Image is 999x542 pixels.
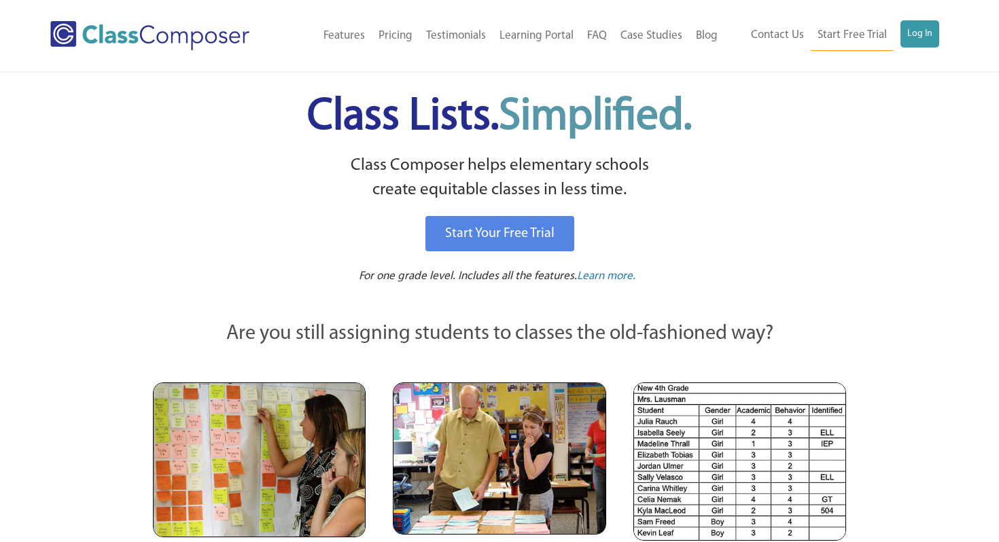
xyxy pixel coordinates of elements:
[393,382,606,534] img: Blue and Pink Paper Cards
[633,382,846,541] img: Spreadsheets
[577,268,635,285] a: Learn more.
[419,21,493,51] a: Testimonials
[317,21,372,51] a: Features
[445,227,555,240] span: Start Your Free Trial
[689,21,724,51] a: Blog
[285,21,724,51] nav: Header Menu
[151,153,848,203] p: Class Composer helps elementary schools create equitable classes in less time.
[425,216,574,251] a: Start Your Free Trial
[811,20,894,51] a: Start Free Trial
[614,21,689,51] a: Case Studies
[153,319,846,349] p: Are you still assigning students to classes the old-fashioned way?
[499,95,692,139] span: Simplified.
[900,20,939,48] a: Log In
[493,21,580,51] a: Learning Portal
[359,270,577,282] span: For one grade level. Includes all the features.
[50,21,249,50] img: Class Composer
[153,382,366,537] img: Teachers Looking at Sticky Notes
[724,20,939,51] nav: Header Menu
[372,21,419,51] a: Pricing
[577,270,635,282] span: Learn more.
[744,20,811,50] a: Contact Us
[580,21,614,51] a: FAQ
[307,95,692,139] span: Class Lists.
